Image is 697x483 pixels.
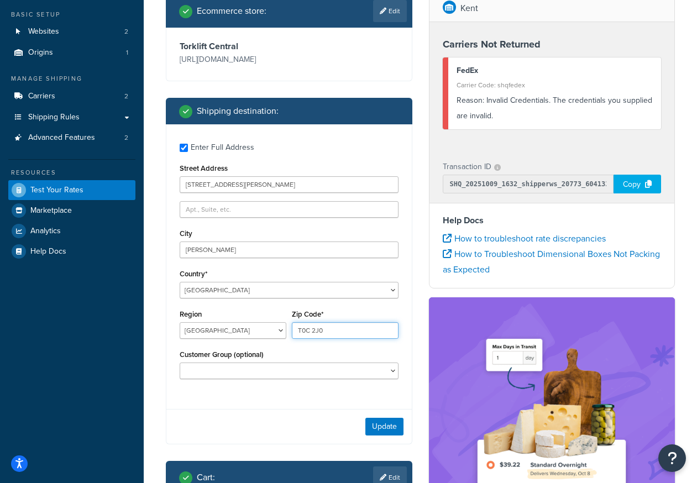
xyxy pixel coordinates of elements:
[180,41,286,52] h3: Torklift Central
[457,63,653,78] div: FedEx
[191,140,254,155] div: Enter Full Address
[180,201,399,218] input: Apt., Suite, etc.
[443,37,541,51] strong: Carriers Not Returned
[124,92,128,101] span: 2
[180,350,264,359] label: Customer Group (optional)
[8,22,135,42] a: Websites2
[8,221,135,241] a: Analytics
[126,48,128,57] span: 1
[8,128,135,148] li: Advanced Features
[8,180,135,200] a: Test Your Rates
[8,86,135,107] a: Carriers2
[8,22,135,42] li: Websites
[197,473,215,482] h2: Cart :
[180,52,286,67] p: [URL][DOMAIN_NAME]
[443,214,662,227] h4: Help Docs
[180,310,202,318] label: Region
[365,418,403,435] button: Update
[443,248,660,276] a: How to Troubleshoot Dimensional Boxes Not Packing as Expected
[30,206,72,216] span: Marketplace
[30,247,66,256] span: Help Docs
[460,1,478,16] p: Kent
[8,74,135,83] div: Manage Shipping
[30,227,61,236] span: Analytics
[28,113,80,122] span: Shipping Rules
[457,93,653,124] div: Invalid Credentials. The credentials you supplied are invalid.
[8,86,135,107] li: Carriers
[28,92,55,101] span: Carriers
[443,232,606,245] a: How to troubleshoot rate discrepancies
[197,106,279,116] h2: Shipping destination :
[28,133,95,143] span: Advanced Features
[8,10,135,19] div: Basic Setup
[8,201,135,221] a: Marketplace
[8,43,135,63] a: Origins1
[457,77,653,93] div: Carrier Code: shqfedex
[8,128,135,148] a: Advanced Features2
[180,144,188,152] input: Enter Full Address
[197,6,266,16] h2: Ecommerce store :
[180,270,207,278] label: Country*
[8,107,135,128] a: Shipping Rules
[658,444,686,472] button: Open Resource Center
[457,95,484,106] span: Reason:
[28,27,59,36] span: Websites
[124,27,128,36] span: 2
[614,175,661,193] div: Copy
[8,168,135,177] div: Resources
[30,186,83,195] span: Test Your Rates
[8,43,135,63] li: Origins
[124,133,128,143] span: 2
[180,164,228,172] label: Street Address
[292,310,323,318] label: Zip Code*
[443,159,491,175] p: Transaction ID
[180,229,192,238] label: City
[28,48,53,57] span: Origins
[8,242,135,261] a: Help Docs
